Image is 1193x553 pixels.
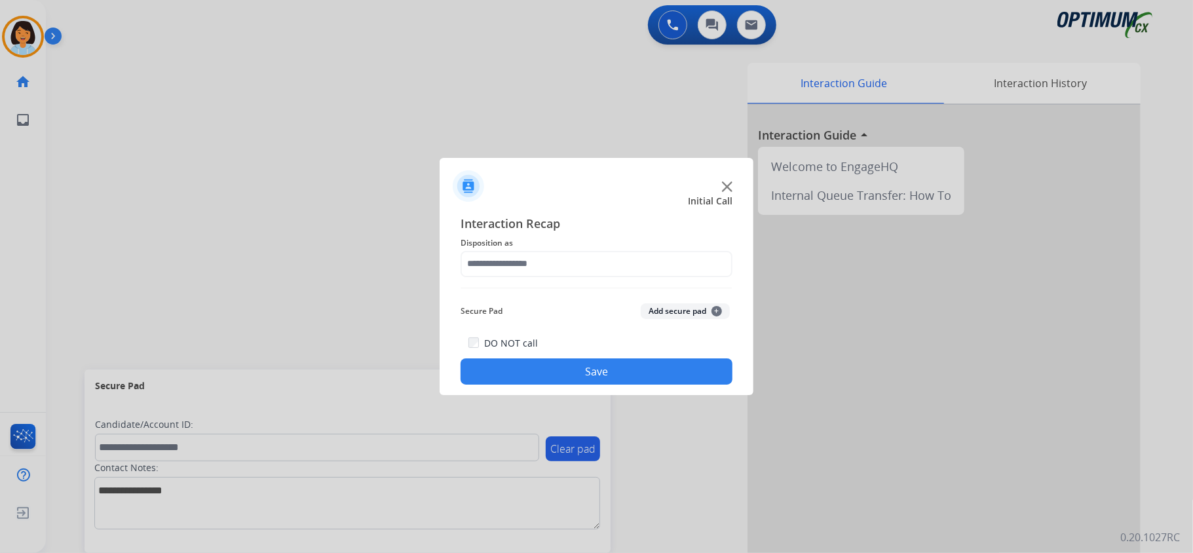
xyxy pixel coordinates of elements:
[461,214,732,235] span: Interaction Recap
[461,235,732,251] span: Disposition as
[461,358,732,385] button: Save
[1120,529,1180,545] p: 0.20.1027RC
[484,337,538,350] label: DO NOT call
[641,303,730,319] button: Add secure pad+
[711,306,722,316] span: +
[688,195,732,208] span: Initial Call
[453,170,484,202] img: contactIcon
[461,303,502,319] span: Secure Pad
